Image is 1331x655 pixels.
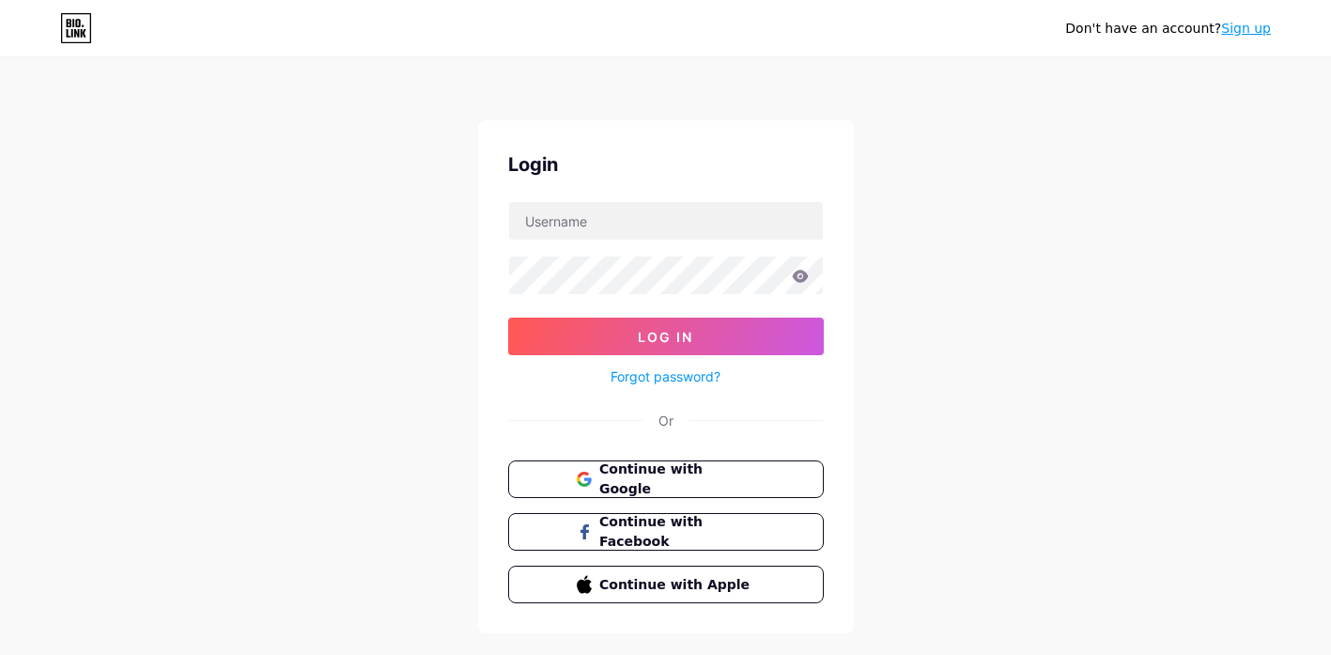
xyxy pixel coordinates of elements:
button: Log In [508,318,824,355]
button: Continue with Apple [508,566,824,603]
span: Continue with Facebook [599,512,754,552]
div: Don't have an account? [1065,19,1271,39]
a: Forgot password? [611,366,720,386]
div: Or [658,411,673,430]
div: Login [508,150,824,179]
button: Continue with Google [508,460,824,498]
input: Username [509,202,823,240]
span: Continue with Apple [599,575,754,595]
span: Continue with Google [599,460,754,499]
button: Continue with Facebook [508,513,824,551]
a: Sign up [1221,21,1271,36]
span: Log In [638,329,693,345]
